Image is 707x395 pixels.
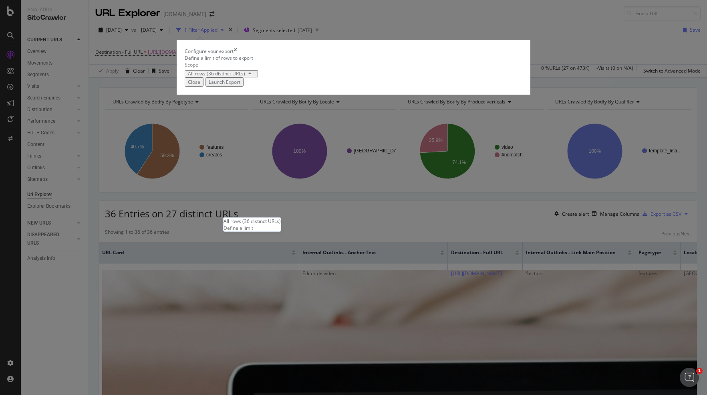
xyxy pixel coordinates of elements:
[696,368,703,374] span: 1
[188,79,200,85] div: Close
[205,77,244,87] button: Launch Export
[680,368,699,387] iframe: Intercom live chat
[234,48,237,55] div: times
[177,40,530,95] div: modal
[224,225,281,231] div: Define a limit
[188,71,245,76] div: All rows (36 distinct URLs)
[185,55,522,61] div: Define a limit of rows to export
[185,77,203,87] button: Close
[209,79,240,85] div: Launch Export
[185,70,258,77] button: All rows (36 distinct URLs)
[185,61,198,68] label: Scope
[224,218,281,225] div: All rows (36 distinct URLs)
[185,48,234,55] div: Configure your export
